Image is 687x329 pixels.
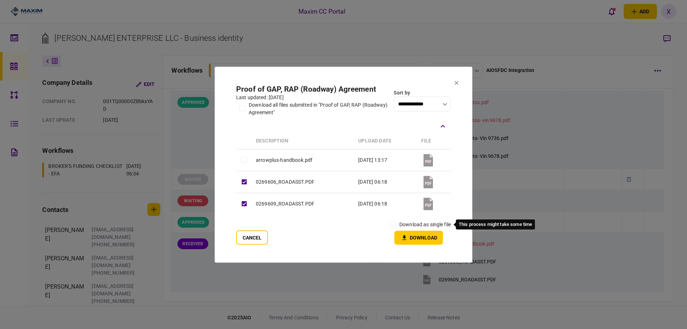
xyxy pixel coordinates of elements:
[236,84,390,93] h2: Proof of GAP, RAP (Roadway) Agreement
[236,93,390,101] div: last updated: [DATE]
[252,193,355,215] td: 0269609_ROADASST.PDF
[418,132,451,149] th: file
[252,132,355,149] th: Description
[355,171,417,193] td: [DATE] 06:18
[355,193,417,215] td: [DATE] 06:18
[252,149,355,171] td: arrowplus-handbook.pdf
[355,132,417,149] th: upload date
[252,171,355,193] td: 0269606_ROADASST.PDF
[394,231,443,245] button: Download
[394,89,451,97] div: Sort by
[355,149,417,171] td: [DATE] 13:17
[249,101,390,116] div: download all files submitted in "Proof of GAP, RAP (Roadway) Agreement"
[399,221,451,228] label: download as single file
[236,230,268,245] button: Cancel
